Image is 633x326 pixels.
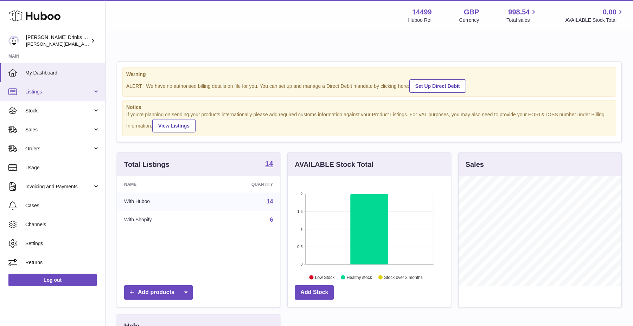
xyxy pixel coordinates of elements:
div: If you're planning on sending your products internationally please add required customs informati... [126,111,612,132]
span: My Dashboard [25,70,100,76]
div: Huboo Ref [408,17,432,24]
a: Log out [8,274,97,286]
text: 0 [301,262,303,266]
strong: 14499 [412,7,432,17]
span: Total sales [506,17,538,24]
img: daniel@zoosdrinks.com [8,35,19,46]
a: 998.54 Total sales [506,7,538,24]
strong: Warning [126,71,612,78]
text: Stock over 2 months [384,275,423,280]
text: Healthy stock [347,275,372,280]
a: Set Up Direct Debit [409,79,466,93]
td: With Huboo [117,193,205,211]
text: 0.5 [298,244,303,249]
div: Currency [459,17,479,24]
span: Channels [25,221,100,228]
a: 14 [267,198,273,204]
strong: Notice [126,104,612,111]
span: [PERSON_NAME][EMAIL_ADDRESS][DOMAIN_NAME] [26,41,141,47]
text: Low Stock [315,275,335,280]
div: [PERSON_NAME] Drinks LTD (t/a Zooz) [26,34,89,47]
a: 0.00 AVAILABLE Stock Total [565,7,625,24]
span: Settings [25,240,100,247]
span: Cases [25,202,100,209]
strong: GBP [464,7,479,17]
span: AVAILABLE Stock Total [565,17,625,24]
span: 998.54 [508,7,530,17]
span: Usage [25,164,100,171]
span: Stock [25,107,92,114]
a: Add products [124,285,193,300]
a: View Listings [152,119,196,132]
span: Returns [25,259,100,266]
th: Quantity [205,176,280,193]
text: 1 [301,227,303,231]
text: 2 [301,192,303,196]
span: Invoicing and Payments [25,183,92,190]
a: 6 [270,217,273,223]
h3: AVAILABLE Stock Total [295,160,373,169]
h3: Total Listings [124,160,170,169]
td: With Shopify [117,211,205,229]
span: 0.00 [603,7,616,17]
a: Add Stock [295,285,334,300]
strong: 14 [265,160,273,167]
th: Name [117,176,205,193]
span: Orders [25,145,92,152]
div: ALERT : We have no authorised billing details on file for you. You can set up and manage a Direct... [126,78,612,93]
a: 14 [265,160,273,169]
span: Sales [25,126,92,133]
text: 1.5 [298,209,303,214]
h3: Sales [466,160,484,169]
span: Listings [25,89,92,95]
